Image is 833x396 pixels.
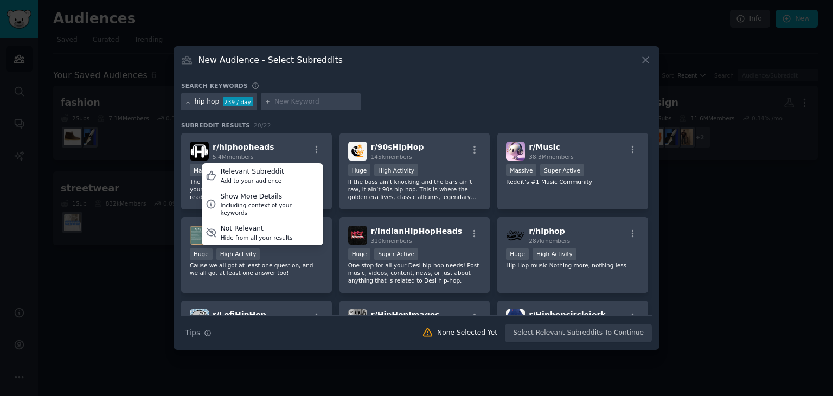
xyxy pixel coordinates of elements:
img: HipHopImages [348,309,367,328]
img: Hiphopcirclejerk [506,309,525,328]
div: Huge [506,248,529,260]
span: r/ hiphop [529,227,565,235]
span: 310k members [371,238,412,244]
div: Including context of your keywords [220,201,319,216]
div: Super Active [374,248,418,260]
span: r/ hiphopheads [213,143,274,151]
span: r/ Music [529,143,560,151]
span: Subreddit Results [181,122,250,129]
p: One stop for all your Desi hip-hop needs! Post music, videos, content, news, or just about anythi... [348,261,482,284]
input: New Keyword [274,97,357,107]
span: r/ LofiHipHop [213,310,266,319]
span: Tips [185,327,200,338]
div: Relevant Subreddit [221,167,284,177]
p: The latest music, videos & news relating to your favorite hip-hop & R&B artists. Please read the ... [190,178,323,201]
p: Hip Hop music Nothing more, nothing less [506,261,639,269]
div: High Activity [533,248,576,260]
img: IndianHipHopHeads [348,226,367,245]
p: If the bass ain’t knocking and the bars ain’t raw, it ain’t 90s hip-hop. This is where the golden... [348,178,482,201]
img: hiphop [506,226,525,245]
div: High Activity [374,164,418,176]
p: Cause we all got at least one question, and we all got at least one answer too! [190,261,323,277]
span: 20 / 22 [254,122,271,129]
div: None Selected Yet [437,328,497,338]
span: 38.3M members [529,154,573,160]
h3: New Audience - Select Subreddits [198,54,343,66]
div: Hide from all your results [221,234,293,241]
div: High Activity [216,248,260,260]
div: Massive [190,164,220,176]
div: 239 / day [223,97,253,107]
div: Huge [348,164,371,176]
img: LofiHipHop [190,309,209,328]
div: Huge [348,248,371,260]
img: Music [506,142,525,161]
span: r/ Hiphopcirclejerk [529,310,605,319]
img: 90sHipHop [348,142,367,161]
span: r/ IndianHipHopHeads [371,227,462,235]
span: 5.4M members [213,154,254,160]
div: hip hop [195,97,220,107]
img: hiphopheads [190,142,209,161]
div: Show More Details [220,192,319,202]
span: 287k members [529,238,570,244]
div: Massive [506,164,536,176]
button: Tips [181,323,215,342]
div: Huge [190,248,213,260]
h3: Search keywords [181,82,248,90]
p: Reddit’s #1 Music Community [506,178,639,186]
div: Add to your audience [221,177,284,184]
span: r/ HipHopImages [371,310,440,319]
div: Not Relevant [221,224,293,234]
span: 145k members [371,154,412,160]
img: hiphop101 [190,226,209,245]
span: r/ 90sHipHop [371,143,424,151]
div: Super Active [540,164,584,176]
